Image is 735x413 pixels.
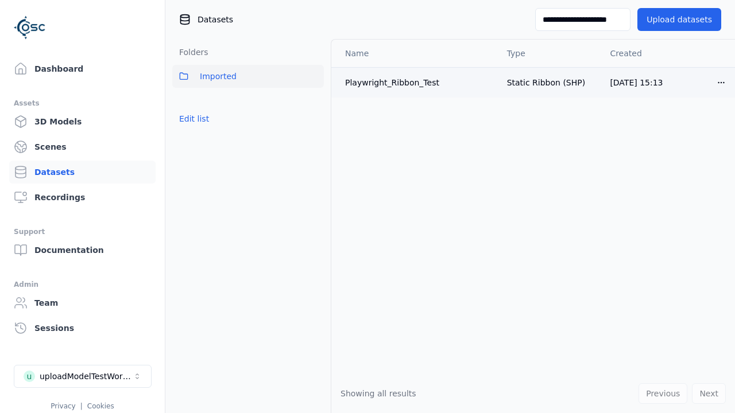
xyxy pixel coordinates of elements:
[198,14,233,25] span: Datasets
[14,278,151,291] div: Admin
[172,46,208,58] h3: Folders
[9,161,156,184] a: Datasets
[172,65,324,88] button: Imported
[601,40,707,67] th: Created
[14,11,46,44] img: Logo
[200,69,237,83] span: Imported
[87,402,114,410] a: Cookies
[9,57,156,80] a: Dashboard
[498,67,601,98] td: Static Ribbon (SHP)
[9,317,156,340] a: Sessions
[9,291,156,314] a: Team
[14,225,151,239] div: Support
[14,96,151,110] div: Assets
[51,402,75,410] a: Privacy
[80,402,83,410] span: |
[341,389,416,398] span: Showing all results
[14,365,152,388] button: Select a workspace
[24,371,35,382] div: u
[40,371,133,382] div: uploadModelTestWorkspace
[172,108,216,129] button: Edit list
[637,8,721,31] button: Upload datasets
[610,78,663,87] span: [DATE] 15:13
[9,135,156,158] a: Scenes
[498,40,601,67] th: Type
[345,77,489,88] div: Playwright_Ribbon_Test
[9,239,156,262] a: Documentation
[9,110,156,133] a: 3D Models
[331,40,498,67] th: Name
[9,186,156,209] a: Recordings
